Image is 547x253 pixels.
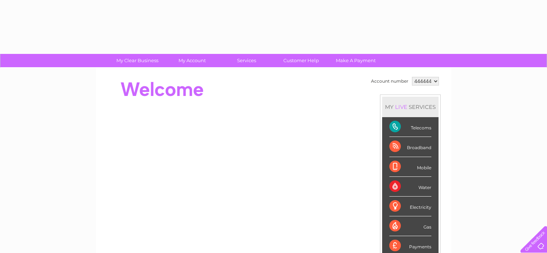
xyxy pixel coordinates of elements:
[394,103,409,110] div: LIVE
[272,54,331,67] a: Customer Help
[389,177,431,197] div: Water
[217,54,276,67] a: Services
[389,216,431,236] div: Gas
[108,54,167,67] a: My Clear Business
[389,137,431,157] div: Broadband
[162,54,222,67] a: My Account
[389,197,431,216] div: Electricity
[369,75,410,87] td: Account number
[389,157,431,177] div: Mobile
[382,97,439,117] div: MY SERVICES
[389,117,431,137] div: Telecoms
[326,54,385,67] a: Make A Payment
